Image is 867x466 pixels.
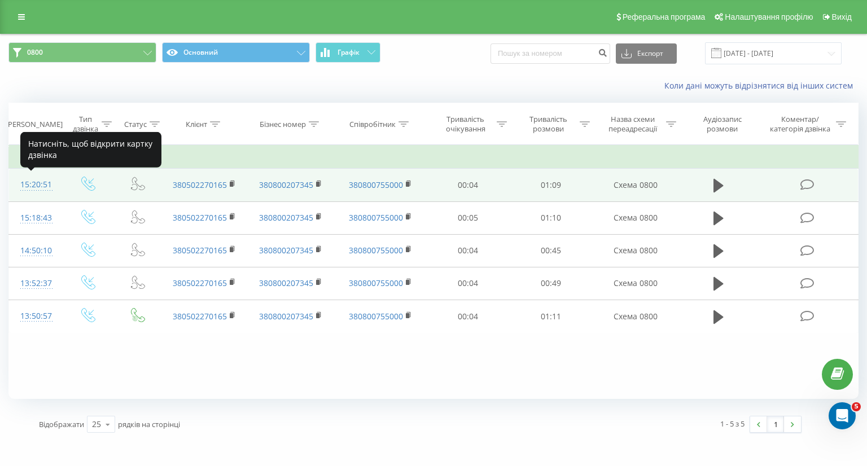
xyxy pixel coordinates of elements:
a: 380800755000 [349,278,403,288]
td: 01:11 [510,300,593,333]
div: Коментар/категорія дзвінка [767,115,833,134]
div: Натисніть, щоб відкрити картку дзвінка [20,131,161,167]
span: Вихід [832,12,852,21]
div: [PERSON_NAME] [6,120,63,129]
td: 00:04 [427,300,510,333]
td: Схема 0800 [593,169,679,201]
span: рядків на сторінці [118,419,180,429]
a: 380800207345 [259,278,313,288]
span: Реферальна програма [623,12,706,21]
a: 380800207345 [259,245,313,256]
input: Пошук за номером [491,43,610,64]
div: Аудіозапис розмови [689,115,756,134]
td: Схема 0800 [593,267,679,300]
a: 380800755000 [349,245,403,256]
a: 380800755000 [349,212,403,223]
td: 00:05 [427,201,510,234]
div: 15:18:43 [20,207,51,229]
a: 380800207345 [259,179,313,190]
button: Графік [316,42,380,63]
td: 01:10 [510,201,593,234]
a: 380502270165 [173,245,227,256]
button: 0800 [8,42,156,63]
div: Тривалість розмови [520,115,577,134]
td: 00:04 [427,169,510,201]
div: Тривалість очікування [437,115,494,134]
div: 25 [92,419,101,430]
td: Схема 0800 [593,234,679,267]
a: 380502270165 [173,212,227,223]
div: 14:50:10 [20,240,51,262]
div: Співробітник [349,120,396,129]
span: Графік [338,49,360,56]
a: 380800207345 [259,311,313,322]
div: Бізнес номер [260,120,306,129]
td: 00:49 [510,267,593,300]
a: 380502270165 [173,179,227,190]
td: Схема 0800 [593,201,679,234]
span: Налаштування профілю [725,12,813,21]
td: 00:04 [427,234,510,267]
iframe: Intercom live chat [829,402,856,429]
div: Клієнт [186,120,207,129]
a: 380502270165 [173,311,227,322]
div: Тип дзвінка [72,115,99,134]
div: Назва схеми переадресації [603,115,663,134]
div: 1 - 5 з 5 [720,418,745,429]
td: 00:45 [510,234,593,267]
button: Експорт [616,43,677,64]
a: 1 [767,416,784,432]
a: Коли дані можуть відрізнятися вiд інших систем [664,80,859,91]
span: 0800 [27,48,43,57]
div: Статус [124,120,147,129]
a: 380800207345 [259,212,313,223]
span: 5 [852,402,861,411]
a: 380502270165 [173,278,227,288]
a: 380800755000 [349,179,403,190]
a: 380800755000 [349,311,403,322]
td: 01:09 [510,169,593,201]
div: 13:52:37 [20,272,51,294]
td: Сьогодні [9,146,859,169]
td: Схема 0800 [593,300,679,333]
div: 15:20:51 [20,174,51,196]
span: Відображати [39,419,84,429]
div: 13:50:57 [20,305,51,327]
button: Основний [162,42,310,63]
td: 00:04 [427,267,510,300]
